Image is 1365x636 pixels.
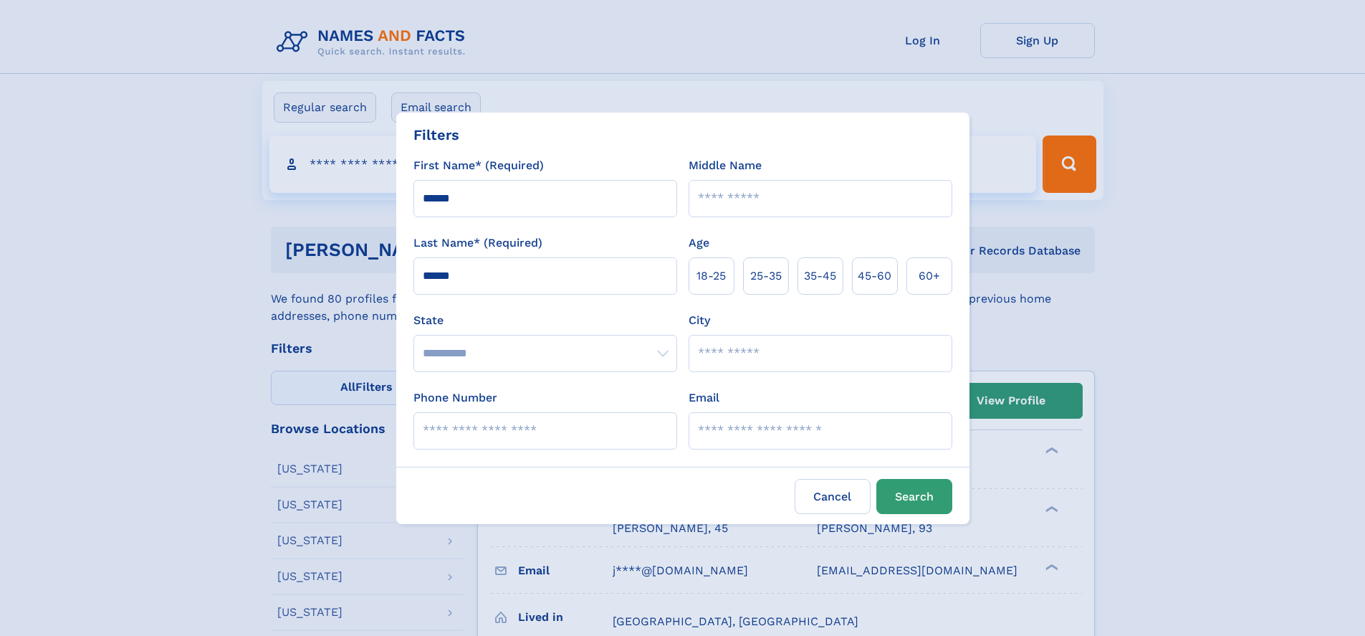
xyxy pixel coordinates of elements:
[804,267,836,285] span: 35‑45
[413,312,677,329] label: State
[795,479,871,514] label: Cancel
[413,234,542,252] label: Last Name* (Required)
[413,389,497,407] label: Phone Number
[689,234,709,252] label: Age
[689,389,719,407] label: Email
[750,267,782,285] span: 25‑35
[689,157,762,174] label: Middle Name
[876,479,952,514] button: Search
[919,267,940,285] span: 60+
[413,157,544,174] label: First Name* (Required)
[413,124,459,146] div: Filters
[689,312,710,329] label: City
[858,267,891,285] span: 45‑60
[696,267,726,285] span: 18‑25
